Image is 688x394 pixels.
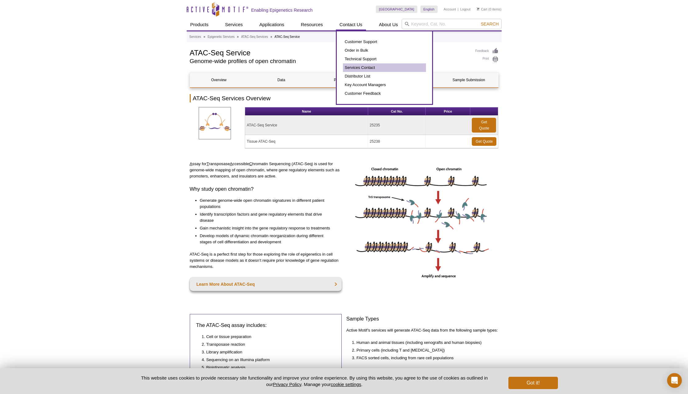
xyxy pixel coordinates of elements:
li: » [204,35,205,38]
li: Bioinformatic analysis [206,364,329,371]
li: Cell or tissue preparation [206,334,329,340]
a: Overview [190,73,248,87]
a: Customer Support [343,38,426,46]
a: Feedback [475,48,499,54]
a: Services [189,34,201,40]
u: A [230,161,233,166]
h3: Why study open chromatin? [190,185,342,193]
a: Sample Submission [440,73,498,87]
a: Get Quote [472,137,496,146]
td: 25238 [368,135,426,148]
h2: ATAC-Seq Services Overview [190,94,499,102]
a: Print [475,56,499,63]
li: » [270,35,272,38]
a: Services [221,19,247,30]
h2: Enabling Epigenetics Research [251,7,313,13]
li: Primary cells (including T and [MEDICAL_DATA]) [356,347,492,353]
td: 25235 [368,116,426,135]
a: Key Account Managers [343,81,426,89]
li: » [237,35,239,38]
td: ATAC-Seq Service [245,116,368,135]
u: T [206,161,209,166]
a: Epigenetic Services [208,34,235,40]
p: ATAC-Seq is a perfect first step for those exploring the role of epigenetics in cell systems or d... [190,251,342,270]
div: Open Intercom Messenger [667,373,682,388]
li: Sequencing on an Illumina platform [206,357,329,363]
a: ATAC-Seq Services [241,34,268,40]
a: Privacy Policy [273,382,301,387]
a: Cart [477,7,487,11]
li: FACS sorted cells, including from rare cell populations [356,355,492,361]
img: ATAC-Seq image [353,161,491,281]
li: | [458,6,459,13]
th: Price [426,107,470,116]
li: Develop models of dynamic chromatin reorganization during different stages of cell differentiatio... [200,233,336,245]
h3: Sample Types [346,315,499,323]
button: Search [479,21,500,27]
a: Distributor List [343,72,426,81]
th: Cat No. [368,107,426,116]
a: Customer Feedback [343,89,426,98]
img: Your Cart [477,7,479,10]
a: Account [444,7,456,11]
li: Generate genome-wide open chromatin signatures in different patient populations [200,197,336,210]
button: Got it! [508,377,558,389]
a: English [420,6,438,13]
a: Services Contact [343,63,426,72]
p: ssay for ransposase ccessible hromatin Sequencing (ATAC-Seq) is used for genome-wide mapping of o... [190,161,342,179]
input: Keyword, Cat. No. [402,19,502,29]
li: Transposase reaction [206,341,329,348]
a: Publications [315,73,373,87]
li: (0 items) [477,6,502,13]
a: Get Quote [472,118,496,133]
a: [GEOGRAPHIC_DATA] [376,6,417,13]
a: Data [253,73,310,87]
a: About Us [375,19,402,30]
h1: ATAC-Seq Service [190,48,469,57]
u: A [190,161,193,166]
td: Tissue ATAC-Seq [245,135,368,148]
li: Identify transcription factors and gene regulatory elements that drive disease [200,211,336,224]
a: Logout [460,7,471,11]
a: Order in Bulk [343,46,426,55]
li: Human and animal tissues (including xenografts and human biopsies) [356,340,492,346]
th: Name [245,107,368,116]
li: Library amplification [206,349,329,355]
img: ATAC-SeqServices [199,107,231,139]
a: Learn More About ATAC-Seq [190,277,342,291]
u: C [249,161,252,166]
a: Products [187,19,212,30]
a: Resources [297,19,327,30]
p: This website uses cookies to provide necessary site functionality and improve your online experie... [130,375,499,388]
li: Gain mechanistic insight into the gene regulatory response to treatments [200,225,336,231]
p: Active Motif’s services will generate ATAC-Seq data from the following sample types: [346,327,499,333]
h2: Genome-wide profiles of open chromatin [190,58,469,64]
span: Search [481,22,499,26]
a: Contact Us [336,19,366,30]
li: ATAC-Seq Service [275,35,300,38]
a: Applications [256,19,288,30]
button: cookie settings [331,382,361,387]
a: Technical Support [343,55,426,63]
h3: The ATAC-Seq assay includes: [196,322,336,329]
